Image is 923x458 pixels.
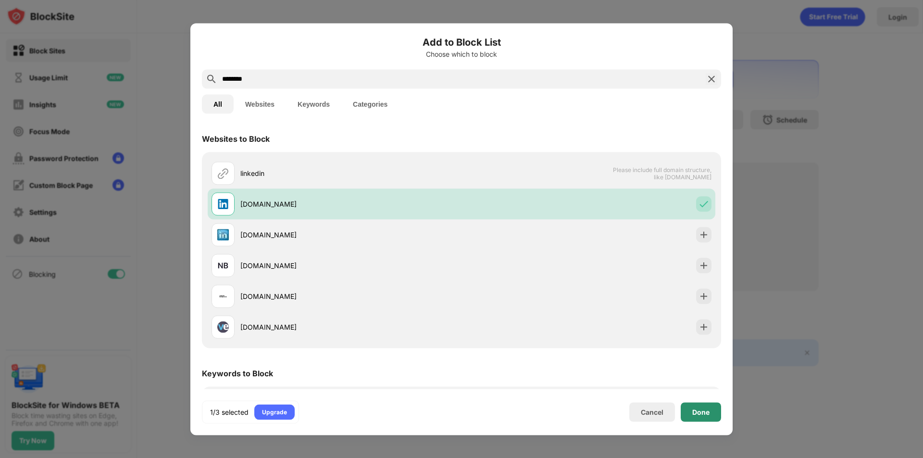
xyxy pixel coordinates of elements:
[240,260,461,271] div: [DOMAIN_NAME]
[202,35,721,49] h6: Add to Block List
[217,229,229,240] img: favicons
[240,291,461,301] div: [DOMAIN_NAME]
[202,134,270,143] div: Websites to Block
[217,198,229,210] img: favicons
[210,407,249,417] div: 1/3 selected
[262,407,287,417] div: Upgrade
[234,94,286,113] button: Websites
[240,199,461,209] div: [DOMAIN_NAME]
[641,408,663,416] div: Cancel
[612,166,711,180] span: Please include full domain structure, like [DOMAIN_NAME]
[341,94,399,113] button: Categories
[202,50,721,58] div: Choose which to block
[240,230,461,240] div: [DOMAIN_NAME]
[202,368,273,378] div: Keywords to Block
[240,168,461,178] div: linkedin
[217,321,229,333] img: favicons
[286,94,341,113] button: Keywords
[217,167,229,179] img: url.svg
[217,260,229,271] img: favicons
[202,94,234,113] button: All
[706,73,717,85] img: search-close
[217,290,229,302] img: favicons
[240,322,461,332] div: [DOMAIN_NAME]
[692,408,710,416] div: Done
[206,73,217,85] img: search.svg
